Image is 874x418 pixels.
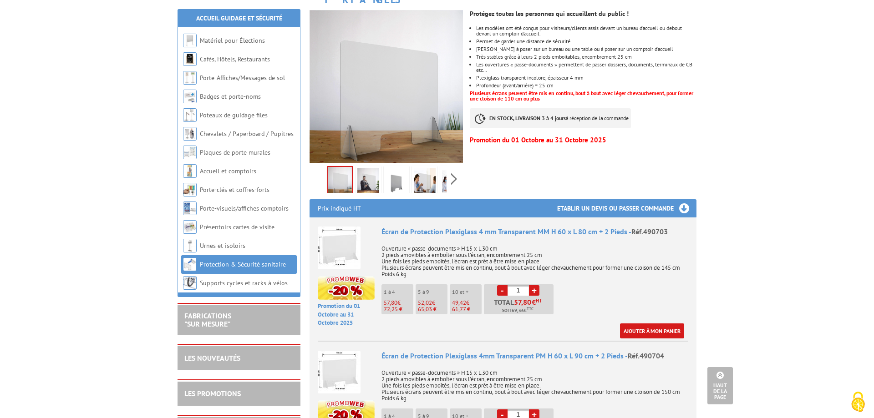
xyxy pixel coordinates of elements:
[476,46,696,52] li: [PERSON_NAME] à poser sur un bureau ou une table ou à poser sur un comptoir d’accueil
[452,300,482,306] p: €
[318,227,361,269] img: Écran de Protection Plexiglass 4 mm Transparent MM H 60 x L 80 cm + 2 Pieds
[497,285,508,296] a: -
[200,167,256,175] a: Accueil et comptoirs
[384,306,413,312] p: 72,25 €
[631,227,668,236] span: Réf.490703
[200,242,245,250] a: Urnes et isoloirs
[200,279,288,287] a: Supports cycles et racks à vélos
[184,311,231,328] a: FABRICATIONS"Sur Mesure"
[318,276,375,300] img: promotion
[381,239,688,277] p: Ouverture « passe-documents » H 15 x L 30 cm 2 pieds amovibles à emboîter sous l’écran, encombrem...
[200,204,289,212] a: Porte-visuels/affiches comptoirs
[200,148,270,156] a: Plaques de porte murales
[381,227,688,237] div: Écran de Protection Plexiglass 4 mm Transparent MM H 60 x L 80 cm + 2 Pieds -
[470,108,631,128] p: à réception de la commande
[386,168,407,196] img: ecran_protection_plexiglass_basic_transparent_490701_nu_3.jpg
[183,90,197,103] img: Badges et porte-noms
[620,323,684,338] a: Ajouter à mon panier
[502,307,534,314] span: Soit €
[476,25,696,36] p: Les modèles ont été conçus pour visiteurs/clients assis devant un bureau d’accueil ou debout deva...
[489,115,566,121] strong: EN STOCK, LIVRAISON 3 à 4 jours
[470,90,693,102] font: Plusieurs écrans peuvent être mis en continu, bout à bout avec léger chevauchement, pour former u...
[476,54,696,60] li: Très stables grâce à leurs 2 pieds emboitables, encombrement 25 cm
[514,298,532,306] span: 57,80
[707,367,733,404] a: Haut de la page
[476,83,696,88] li: Profondeur (avant/arrière) = 25 cm
[532,298,536,306] span: €
[183,34,197,47] img: Matériel pour Élections
[470,137,696,143] p: Promotion du 01 Octobre au 31 Octobre 2025
[418,300,447,306] p: €
[452,299,466,307] span: 49,42
[557,199,696,217] h3: Etablir un devis ou passer commande
[476,75,696,81] p: Plexiglass transparent incolore, épaisseur 4 mm
[476,62,696,73] p: Les ouvertures « passe-documents » permettent de passer dossiers, documents, terminaux de CB etc…
[476,39,696,44] li: Permet de garder une distance de sécurité
[183,164,197,178] img: Accueil et comptoirs
[450,171,458,186] span: Next
[442,168,464,196] img: 490701_ecran_protection_plexiglass_4.jpg
[842,387,874,418] button: Cookies (fenêtre modale)
[183,239,197,252] img: Urnes et isoloirs
[200,186,269,194] a: Porte-clés et coffres-forts
[384,289,413,295] p: 1 à 4
[183,108,197,122] img: Poteaux de guidage files
[536,297,542,304] sup: HT
[196,14,282,22] a: Accueil Guidage et Sécurité
[200,111,268,119] a: Poteaux de guidage files
[418,299,432,307] span: 52,02
[183,257,197,271] img: Protection & Sécurité sanitaire
[527,306,534,311] sup: TTC
[184,353,240,363] a: LES NOUVEAUTÉS
[357,168,379,196] img: ecran_protection_plexiglass_basic_transparent_490701_1.jpg
[414,168,436,196] img: 490701_1_ecran_protection_plexiglass.jpg
[183,183,197,196] img: Porte-clés et coffres-forts
[529,285,539,296] a: +
[381,363,688,402] p: Ouverture « passe-documents » H 15 x L 30 cm 2 pieds amovibles à emboîter sous l’écran, encombrem...
[452,289,482,295] p: 10 et +
[200,74,285,82] a: Porte-Affiches/Messages de sol
[381,351,688,361] div: Écran de Protection Plexiglass 4mm Transparent PM H 60 x L 90 cm + 2 Pieds -
[183,201,197,215] img: Porte-visuels/affiches comptoirs
[184,389,241,398] a: LES PROMOTIONS
[200,55,270,63] a: Cafés, Hôtels, Restaurants
[628,351,664,360] span: Réf.490704
[318,351,361,393] img: Écran de Protection Plexiglass 4mm Transparent PM H 60 x L 90 cm + 2 Pieds
[847,391,869,413] img: Cookies (fenêtre modale)
[183,146,197,159] img: Plaques de porte murales
[183,220,197,234] img: Présentoirs cartes de visite
[318,199,361,217] p: Prix indiqué HT
[418,306,447,312] p: 65,03 €
[200,223,274,231] a: Présentoirs cartes de visite
[512,307,524,314] span: 69,36
[183,52,197,66] img: Cafés, Hôtels, Restaurants
[183,127,197,141] img: Chevalets / Paperboard / Pupitres
[183,71,197,85] img: Porte-Affiches/Messages de sol
[452,306,482,312] p: 61,77 €
[470,10,629,18] strong: Protégez toutes les personnes qui accueillent du public !
[200,36,265,45] a: Matériel pour Élections
[310,10,463,163] img: ecran_protection_plexiglass_basic_transparent_490701_2.jpg
[318,302,375,327] p: Promotion du 01 Octobre au 31 Octobre 2025
[200,130,294,138] a: Chevalets / Paperboard / Pupitres
[384,299,397,307] span: 57,80
[328,167,352,195] img: ecran_protection_plexiglass_basic_transparent_490701_2.jpg
[384,300,413,306] p: €
[183,276,197,290] img: Supports cycles et racks à vélos
[200,260,286,268] a: Protection & Sécurité sanitaire
[200,92,261,101] a: Badges et porte-noms
[486,298,554,314] p: Total
[418,289,447,295] p: 5 à 9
